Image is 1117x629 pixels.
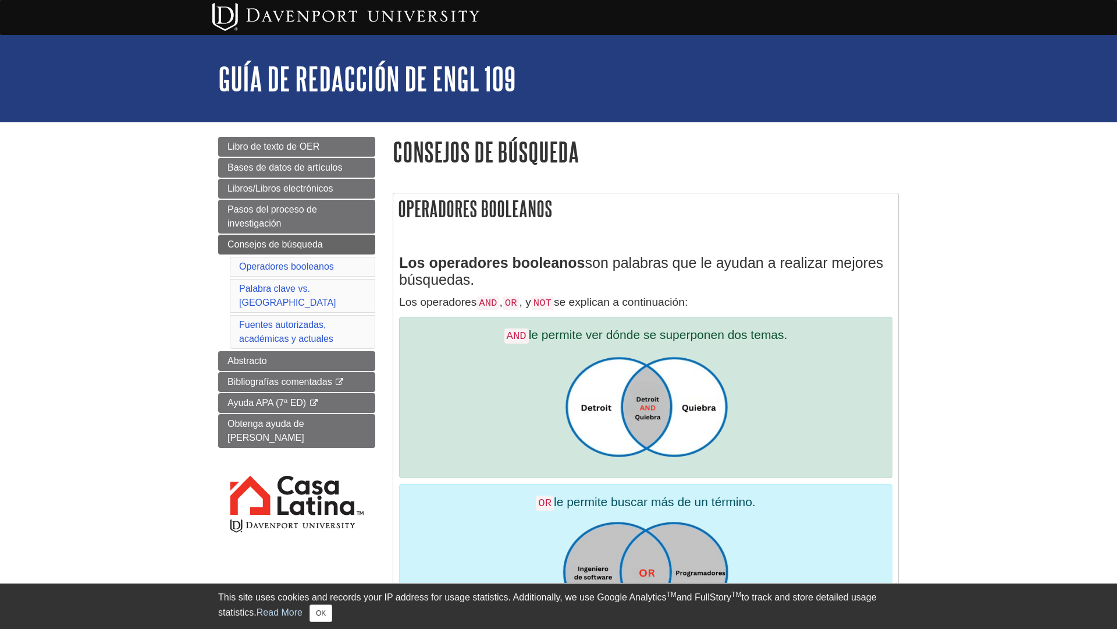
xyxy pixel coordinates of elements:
[399,294,892,311] p: Los operadores , , y se explican a continuación:
[408,493,883,511] p: le permite buscar más de un término.
[536,496,554,511] code: OR
[218,200,375,234] a: Pasos del proceso de investigación
[257,607,303,617] a: Read More
[399,255,585,271] strong: Los operadores booleanos
[476,296,499,310] code: AND
[239,320,333,344] a: Fuentes autorizadas, académicas y actuales
[531,296,554,310] code: NOT
[227,239,323,249] span: Consejos de búsqueda
[227,204,317,228] span: Pasos del proceso de investigación
[227,162,342,172] span: Bases de datos de artículos
[335,379,344,386] i: This link opens in a new window
[309,400,319,407] i: This link opens in a new window
[218,179,375,199] a: Libros/Libros electrónicos
[218,137,375,157] a: Libro de texto de OER
[218,372,375,392] a: Bibliografías comentadas
[218,414,375,448] a: Obtenga ayuda de [PERSON_NAME]
[218,137,375,554] div: Guide Page Menu
[504,328,529,344] code: AND
[218,591,899,622] div: This site uses cookies and records your IP address for usage statistics. Additionally, we use Goo...
[408,326,883,344] p: le permite ver dónde se superponen dos temas.
[227,183,333,193] span: Libros/Libros electrónicos
[227,377,332,387] span: Bibliografías comentadas
[399,255,892,288] h3: son palabras que le ayudan a realizar mejores búsquedas.
[503,296,520,310] code: OR
[218,158,375,178] a: Bases de datos de artículos
[218,61,516,97] a: Guía de redacción de ENGL 109
[731,591,741,599] sup: TM
[227,398,306,408] span: Ayuda APA (7ª ED)
[218,351,375,371] a: Abstracto
[393,137,899,167] h1: Consejos de búsqueda
[218,393,375,413] a: Ayuda APA (7ª ED)
[393,193,898,224] h2: Operadores booleanos
[310,605,332,622] button: Close
[218,235,375,255] a: Consejos de búsqueda
[239,262,334,271] a: Operadores booleanos
[227,356,267,366] span: Abstracto
[227,142,319,151] span: Libro de texto de OER
[227,419,304,443] span: Obtenga ayuda de [PERSON_NAME]
[666,591,676,599] sup: TM
[212,3,479,31] img: Davenport University
[239,284,336,308] a: Palabra clave vs. [GEOGRAPHIC_DATA]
